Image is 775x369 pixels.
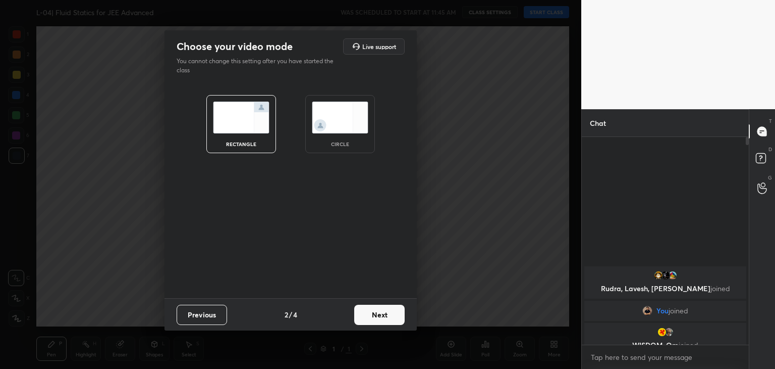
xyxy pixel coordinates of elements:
span: You [656,307,669,315]
span: joined [669,307,688,315]
span: joined [710,284,730,293]
button: Next [354,305,405,325]
p: WISDOM, Om [590,341,740,349]
h5: Live support [362,43,396,50]
div: rectangle [221,142,261,147]
p: Rudra, Lavesh, [PERSON_NAME] [590,285,740,293]
span: joined [679,340,698,350]
img: ddd83c4edec74e7fb9b63e93586bdd72.jpg [664,327,674,337]
img: 4b9450a7b8b3460c85d8a1959f1f206c.jpg [660,270,671,281]
div: grid [582,264,749,345]
button: Previous [177,305,227,325]
p: T [769,117,772,125]
div: circle [320,142,360,147]
h4: / [289,309,292,320]
img: de8d7602d00b469da6937212f6ee0f8f.jpg [657,327,667,337]
img: 24f07d2c5e6f4d26b9174018fcdee757.jpg [653,270,663,281]
img: 14a86c96eb9c4ef5ac28fb781fbfa398.jpg [668,270,678,281]
h4: 2 [285,309,288,320]
p: G [768,174,772,181]
h2: Choose your video mode [177,40,293,53]
p: D [768,146,772,153]
img: circleScreenIcon.acc0effb.svg [312,102,368,133]
p: You cannot change this setting after you have started the class [177,57,340,75]
img: normalScreenIcon.ae25ed63.svg [213,102,269,133]
p: Chat [582,110,614,136]
h4: 4 [293,309,297,320]
img: f17899f42ccd45fd86fb4bd8026a40b0.jpg [642,306,652,316]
